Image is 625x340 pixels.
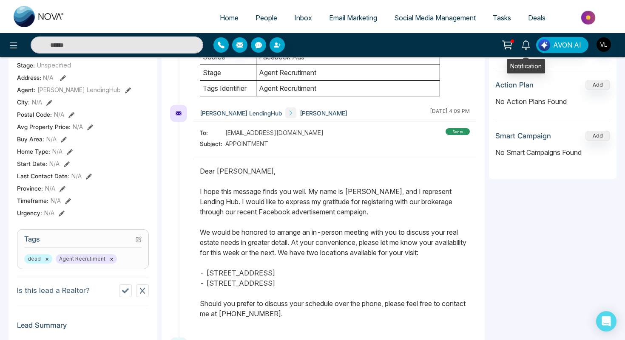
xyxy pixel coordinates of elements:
a: People [247,10,286,26]
span: Email Marketing [329,14,377,22]
span: N/A [52,147,62,156]
a: Inbox [286,10,321,26]
button: Add [585,131,610,141]
span: N/A [51,196,61,205]
span: Buy Area : [17,135,44,143]
p: No Action Plans Found [495,96,610,107]
h3: Smart Campaign [495,132,551,140]
span: N/A [44,208,54,217]
span: Agent: [17,85,35,94]
img: Market-place.gif [558,8,620,27]
a: Home [211,10,247,26]
span: To: [200,128,225,137]
span: Tasks [493,14,511,22]
span: Avg Property Price : [17,122,71,131]
span: Timeframe : [17,196,48,205]
div: sents [446,128,470,135]
span: Start Date : [17,159,47,168]
span: AVON AI [553,40,581,50]
p: No Smart Campaigns Found [495,147,610,157]
button: Add [585,80,610,90]
span: Home Type : [17,147,50,156]
span: N/A [54,110,64,119]
span: Deals [528,14,545,22]
span: Last Contact Date : [17,171,69,180]
p: Is this lead a Realtor? [17,285,90,296]
span: [PERSON_NAME] LendingHub [200,109,282,118]
span: dead [24,254,52,264]
span: People [256,14,277,22]
span: [PERSON_NAME] LendingHub [37,85,121,94]
span: Home [220,14,239,22]
span: City : [17,98,30,107]
span: N/A [49,159,60,168]
span: Agent Recrutiment [56,254,117,264]
span: Stage: [17,61,35,70]
a: Tasks [484,10,520,26]
button: AVON AI [536,37,588,53]
span: Unspecified [37,61,71,70]
span: N/A [71,171,82,180]
span: N/A [32,98,42,107]
span: [EMAIL_ADDRESS][DOMAIN_NAME] [225,128,324,137]
img: Nova CRM Logo [14,6,65,27]
span: [PERSON_NAME] [300,109,347,118]
a: Deals [520,10,554,26]
span: Subject: [200,139,225,148]
span: N/A [45,184,55,193]
span: N/A [46,135,57,143]
div: [DATE] 4:09 PM [430,107,470,118]
div: Open Intercom Messenger [596,311,616,332]
span: N/A [43,74,54,81]
button: × [45,255,49,263]
h3: Action Plan [495,81,534,89]
span: Inbox [294,14,312,22]
span: N/A [73,122,83,131]
h3: Tags [24,235,142,248]
span: Postal Code : [17,110,52,119]
div: Notification [507,59,545,73]
a: Social Media Management [386,10,484,26]
h3: Lead Summary [17,321,149,334]
img: Lead Flow [538,39,550,51]
span: Address: [17,73,54,82]
span: Social Media Management [394,14,476,22]
span: Urgency : [17,208,42,217]
span: APPOINTMENT [225,139,268,148]
a: Email Marketing [321,10,386,26]
span: Province : [17,184,43,193]
img: User Avatar [597,37,611,52]
button: × [110,255,114,263]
